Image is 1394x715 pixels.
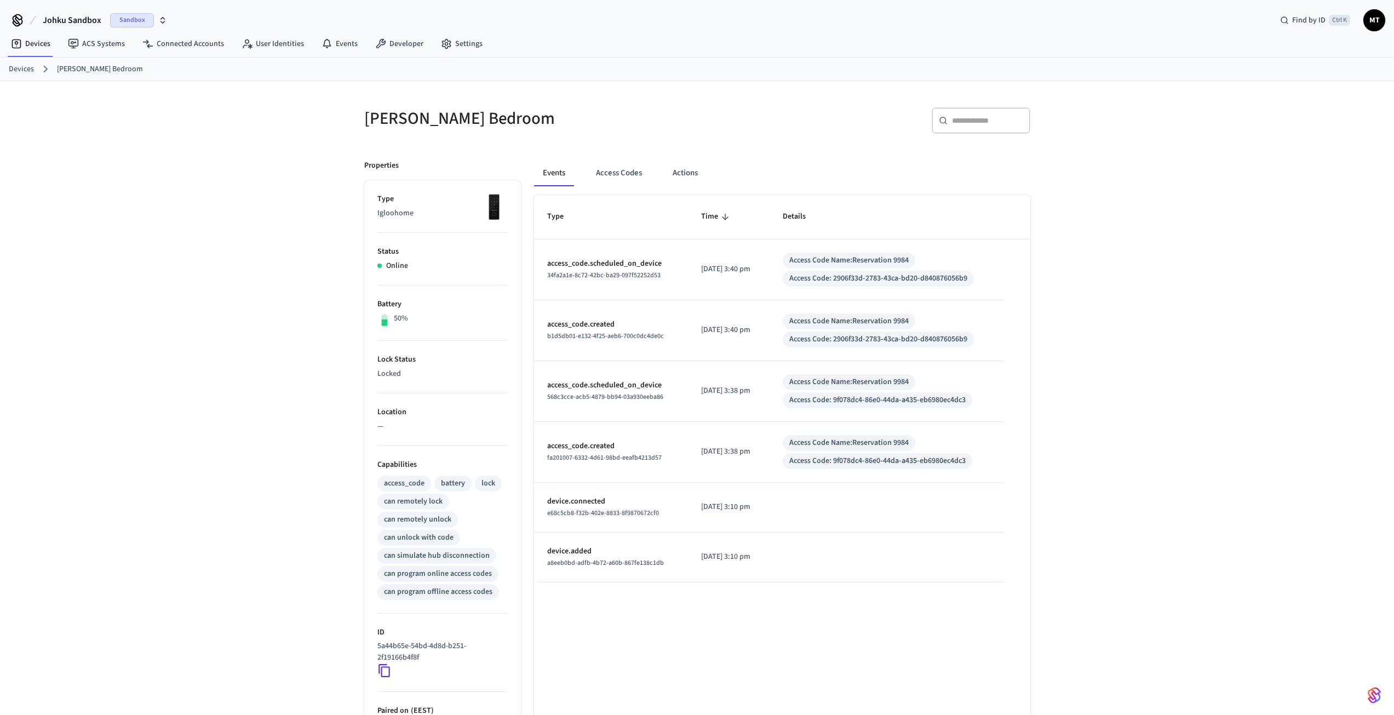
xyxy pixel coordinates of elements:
[384,568,492,580] div: can program online access codes
[547,508,659,518] span: e68c5cb8-f32b-402e-8833-8f9870672cf0
[701,385,756,397] p: [DATE] 3:38 pm
[481,478,495,489] div: lock
[789,334,967,345] div: Access Code: 2906f33d-2783-43ca-bd20-d840876056b9
[547,496,675,507] p: device.connected
[701,446,756,457] p: [DATE] 3:38 pm
[9,64,34,75] a: Devices
[384,586,492,598] div: can program offline access codes
[377,421,508,432] p: —
[384,478,424,489] div: access_code
[377,640,503,663] p: 5a44b65e-54bd-4d8d-b251-2f19166b4f8f
[384,496,443,507] div: can remotely lock
[783,208,820,225] span: Details
[701,264,756,275] p: [DATE] 3:40 pm
[384,550,490,562] div: can simulate hub disconnection
[1292,15,1326,26] span: Find by ID
[547,271,661,280] span: 34fa2a1e-8c72-42bc-ba29-097f52252d53
[701,324,756,336] p: [DATE] 3:40 pm
[1368,687,1381,704] img: SeamLogoGradient.69752ec5.svg
[534,160,574,186] button: Events
[364,107,691,130] h5: [PERSON_NAME] Bedroom
[547,392,663,402] span: 568c3cce-acb5-4879-bb94-03a930eeba86
[547,208,578,225] span: Type
[386,260,408,272] p: Online
[377,459,508,471] p: Capabilities
[394,313,408,324] p: 50%
[377,208,508,219] p: Igloohome
[377,354,508,365] p: Lock Status
[547,453,662,462] span: fa201007-6332-4d61-98bd-eeafb4213d57
[547,380,675,391] p: access_code.scheduled_on_device
[789,437,909,449] div: Access Code Name: Reservation 9984
[366,34,432,54] a: Developer
[377,299,508,310] p: Battery
[43,14,101,27] span: Johku Sandbox
[1329,15,1350,26] span: Ctrl K
[377,193,508,205] p: Type
[534,160,1030,186] div: ant example
[59,34,134,54] a: ACS Systems
[547,331,664,341] span: b1d5db01-e132-4f25-aeb6-700c0dc4de0c
[377,368,508,380] p: Locked
[233,34,313,54] a: User Identities
[701,551,756,563] p: [DATE] 3:10 pm
[364,160,399,171] p: Properties
[1271,10,1359,30] div: Find by IDCtrl K
[664,160,707,186] button: Actions
[432,34,491,54] a: Settings
[789,394,966,406] div: Access Code: 9f078dc4-86e0-44da-a435-eb6980ec4dc3
[377,246,508,258] p: Status
[789,455,966,467] div: Access Code: 9f078dc4-86e0-44da-a435-eb6980ec4dc3
[547,258,675,270] p: access_code.scheduled_on_device
[789,376,909,388] div: Access Code Name: Reservation 9984
[587,160,651,186] button: Access Codes
[789,316,909,327] div: Access Code Name: Reservation 9984
[441,478,465,489] div: battery
[789,273,967,284] div: Access Code: 2906f33d-2783-43ca-bd20-d840876056b9
[110,13,154,27] span: Sandbox
[547,441,675,452] p: access_code.created
[547,319,675,330] p: access_code.created
[701,501,756,513] p: [DATE] 3:10 pm
[377,407,508,418] p: Location
[789,255,909,266] div: Access Code Name: Reservation 9984
[547,546,675,557] p: device.added
[313,34,366,54] a: Events
[480,193,508,221] img: igloohome_deadbolt_2e
[1364,10,1384,30] span: MT
[701,208,732,225] span: Time
[384,532,454,544] div: can unlock with code
[547,558,664,568] span: a8eeb0bd-adfb-4b72-a60b-867fe138c1db
[534,195,1030,582] table: sticky table
[57,64,143,75] a: [PERSON_NAME] Bedroom
[2,34,59,54] a: Devices
[134,34,233,54] a: Connected Accounts
[1363,9,1385,31] button: MT
[377,627,508,638] p: ID
[384,514,451,525] div: can remotely unlock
